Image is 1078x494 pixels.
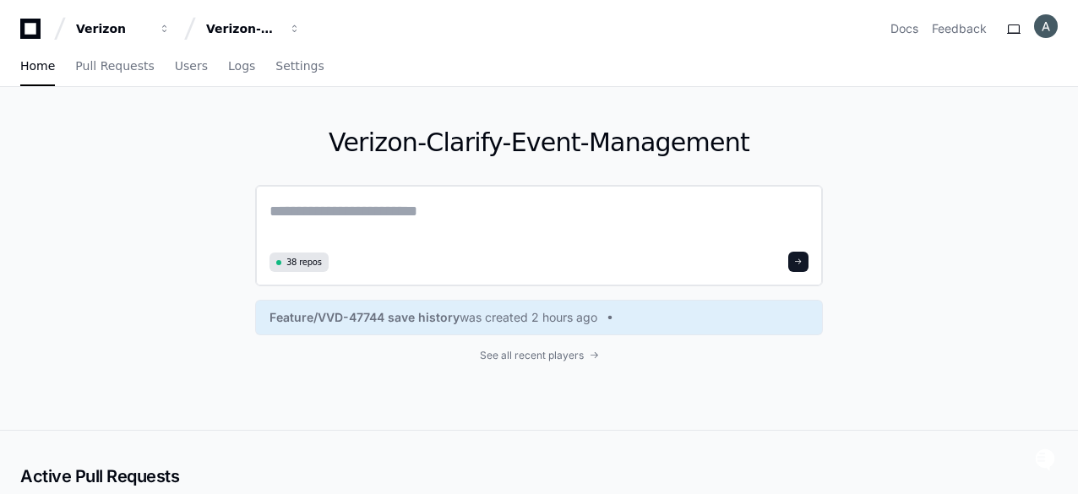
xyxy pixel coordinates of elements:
a: Pull Requests [75,47,154,86]
img: ACg8ocJinPrsE2xsGNL7Y-_gbE4Ky5VCD_5dEaagYf62_Bh8LBo3_A=s96-c [1034,14,1058,38]
span: Feature/VVD-47744 save history [269,309,460,326]
a: Docs [890,20,918,37]
h1: Verizon-Clarify-Event-Management [255,128,823,158]
span: 38 repos [286,256,322,269]
div: Verizon-Clarify-Event-Management [206,20,279,37]
button: Verizon-Clarify-Event-Management [199,14,308,44]
h2: Active Pull Requests [20,464,1058,488]
span: Home [20,61,55,71]
a: Powered byPylon [119,176,204,190]
a: Users [175,47,208,86]
span: See all recent players [480,349,584,362]
span: Pylon [168,177,204,190]
button: Verizon [69,14,177,44]
a: Home [20,47,55,86]
span: Users [175,61,208,71]
span: Pull Requests [75,61,154,71]
button: Feedback [932,20,987,37]
span: Settings [275,61,324,71]
span: Logs [228,61,255,71]
span: was created 2 hours ago [460,309,597,326]
div: Verizon [76,20,149,37]
a: See all recent players [255,349,823,362]
a: Feature/VVD-47744 save historywas created 2 hours ago [269,309,808,326]
a: Logs [228,47,255,86]
a: Settings [275,47,324,86]
iframe: Open customer support [1024,438,1070,484]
